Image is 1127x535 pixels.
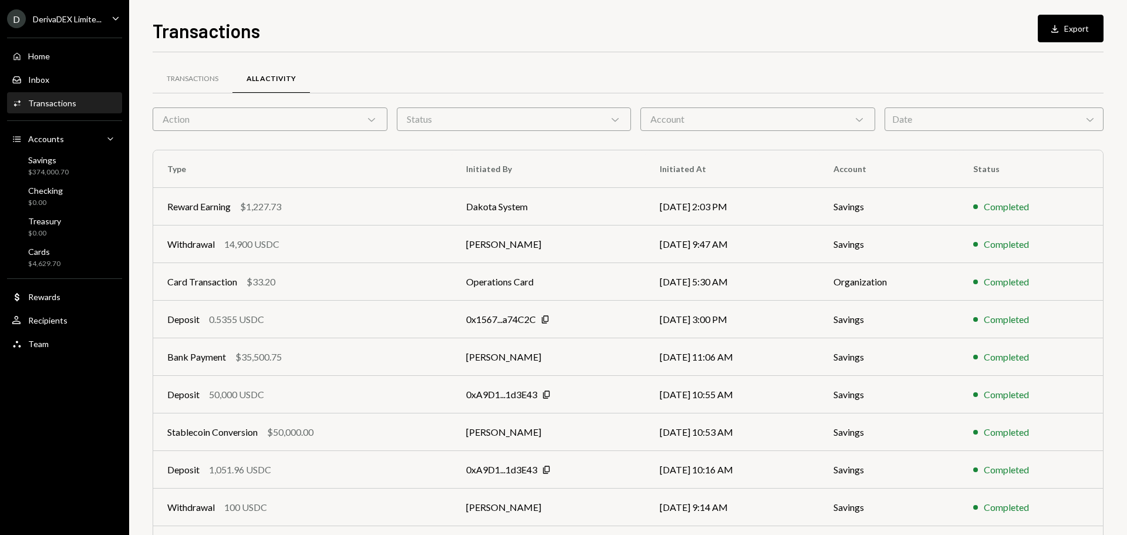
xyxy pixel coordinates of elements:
[28,75,49,85] div: Inbox
[167,275,237,289] div: Card Transaction
[646,150,819,188] th: Initiated At
[984,388,1029,402] div: Completed
[167,425,258,439] div: Stablecoin Conversion
[452,338,646,376] td: [PERSON_NAME]
[452,226,646,263] td: [PERSON_NAME]
[7,286,122,307] a: Rewards
[232,64,310,94] a: All Activity
[646,338,819,376] td: [DATE] 11:06 AM
[466,463,537,477] div: 0xA9D1...1d3E43
[819,188,959,226] td: Savings
[646,301,819,338] td: [DATE] 3:00 PM
[7,152,122,180] a: Savings$374,000.70
[167,500,215,514] div: Withdrawal
[819,226,959,263] td: Savings
[167,463,200,477] div: Deposit
[209,312,264,327] div: 0.5355 USDC
[167,237,215,251] div: Withdrawal
[7,45,122,66] a: Home
[984,237,1029,251] div: Completed
[167,312,200,327] div: Deposit
[7,92,122,113] a: Transactions
[7,182,122,210] a: Checking$0.00
[247,275,275,289] div: $33.20
[7,69,122,90] a: Inbox
[153,107,387,131] div: Action
[28,216,61,226] div: Treasury
[28,155,69,165] div: Savings
[28,228,61,238] div: $0.00
[7,128,122,149] a: Accounts
[1038,15,1104,42] button: Export
[7,309,122,331] a: Recipients
[28,186,63,196] div: Checking
[167,74,218,84] div: Transactions
[7,9,26,28] div: D
[153,19,260,42] h1: Transactions
[452,263,646,301] td: Operations Card
[28,315,68,325] div: Recipients
[28,134,64,144] div: Accounts
[235,350,282,364] div: $35,500.75
[28,339,49,349] div: Team
[153,64,232,94] a: Transactions
[819,263,959,301] td: Organization
[959,150,1103,188] th: Status
[267,425,313,439] div: $50,000.00
[28,247,60,257] div: Cards
[646,376,819,413] td: [DATE] 10:55 AM
[984,463,1029,477] div: Completed
[209,463,271,477] div: 1,051.96 USDC
[452,413,646,451] td: [PERSON_NAME]
[984,275,1029,289] div: Completed
[984,350,1029,364] div: Completed
[819,376,959,413] td: Savings
[33,14,102,24] div: DerivaDEX Limite...
[646,263,819,301] td: [DATE] 5:30 AM
[646,226,819,263] td: [DATE] 9:47 AM
[984,312,1029,327] div: Completed
[466,388,537,402] div: 0xA9D1...1d3E43
[819,489,959,526] td: Savings
[167,200,231,214] div: Reward Earning
[452,489,646,526] td: [PERSON_NAME]
[7,333,122,354] a: Team
[28,259,60,269] div: $4,629.70
[7,213,122,241] a: Treasury$0.00
[819,413,959,451] td: Savings
[28,167,69,177] div: $374,000.70
[28,98,76,108] div: Transactions
[28,198,63,208] div: $0.00
[819,301,959,338] td: Savings
[819,150,959,188] th: Account
[466,312,536,327] div: 0x1567...a74C2C
[646,451,819,489] td: [DATE] 10:16 AM
[7,243,122,271] a: Cards$4,629.70
[646,489,819,526] td: [DATE] 9:14 AM
[984,200,1029,214] div: Completed
[819,451,959,489] td: Savings
[984,425,1029,439] div: Completed
[640,107,875,131] div: Account
[984,500,1029,514] div: Completed
[646,413,819,451] td: [DATE] 10:53 AM
[209,388,264,402] div: 50,000 USDC
[397,107,632,131] div: Status
[819,338,959,376] td: Savings
[646,188,819,226] td: [DATE] 2:03 PM
[452,150,646,188] th: Initiated By
[167,350,226,364] div: Bank Payment
[224,500,267,514] div: 100 USDC
[153,150,452,188] th: Type
[247,74,296,84] div: All Activity
[885,107,1104,131] div: Date
[167,388,200,402] div: Deposit
[224,237,279,251] div: 14,900 USDC
[452,188,646,226] td: Dakota System
[240,200,281,214] div: $1,227.73
[28,51,50,61] div: Home
[28,292,60,302] div: Rewards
